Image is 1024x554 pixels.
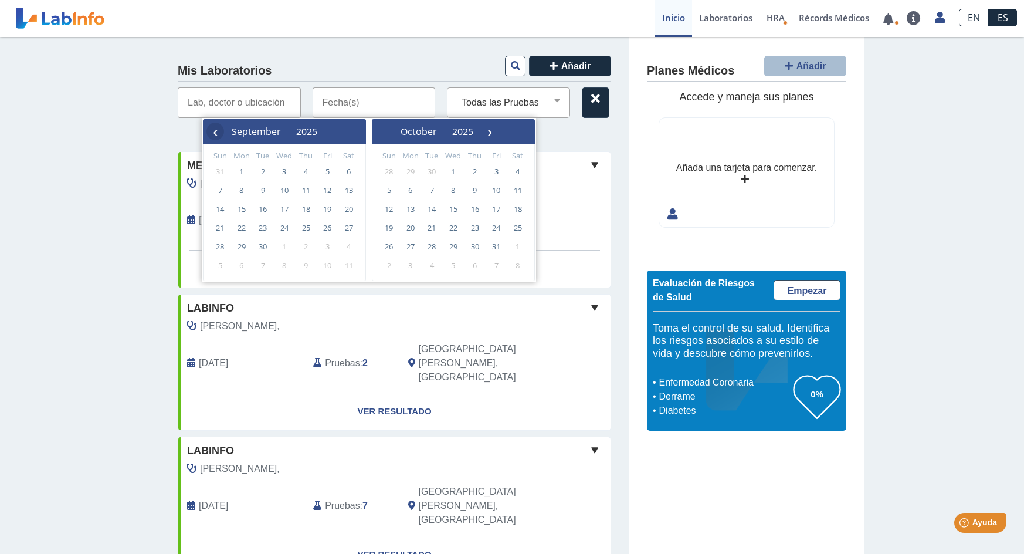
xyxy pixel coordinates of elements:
[178,393,611,430] a: Ver Resultado
[401,200,420,218] span: 13
[297,200,316,218] span: 18
[401,125,437,138] span: October
[379,162,398,181] span: 28
[232,125,281,138] span: September
[304,342,399,384] div: :
[206,123,343,136] bs-datepicker-navigation-view: ​ ​ ​
[767,12,785,23] span: HRA
[318,162,337,181] span: 5
[232,256,251,275] span: 6
[375,123,499,136] bs-datepicker-navigation-view: ​ ​ ​
[466,162,484,181] span: 2
[401,181,420,200] span: 6
[379,218,398,237] span: 19
[679,91,813,103] span: Accede y maneja sus planes
[275,162,294,181] span: 3
[274,150,296,162] th: weekday
[379,181,398,200] span: 5
[199,499,228,513] span: 2021-05-11
[206,123,224,140] span: ‹
[297,237,316,256] span: 2
[508,181,527,200] span: 11
[318,237,337,256] span: 3
[211,181,229,200] span: 7
[340,181,358,200] span: 13
[774,280,840,300] a: Empezar
[289,123,325,140] button: 2025
[444,200,463,218] span: 15
[656,390,794,404] li: Derrame
[232,200,251,218] span: 15
[253,162,272,181] span: 2
[422,181,441,200] span: 7
[318,218,337,237] span: 26
[275,218,294,237] span: 24
[211,237,229,256] span: 28
[487,256,506,275] span: 7
[275,256,294,275] span: 8
[296,125,317,138] span: 2025
[209,150,231,162] th: weekday
[295,150,317,162] th: weekday
[466,200,484,218] span: 16
[253,218,272,237] span: 23
[275,200,294,218] span: 17
[401,218,420,237] span: 20
[275,181,294,200] span: 10
[338,150,360,162] th: weekday
[325,356,360,370] span: Pruebas
[676,161,817,175] div: Añada una tarjeta para comenzar.
[507,150,528,162] th: weekday
[561,61,591,71] span: Añadir
[487,218,506,237] span: 24
[379,256,398,275] span: 2
[200,462,280,476] span: Montanez,
[920,508,1011,541] iframe: Help widget launcher
[187,443,234,459] span: labinfo
[656,404,794,418] li: Diabetes
[400,150,422,162] th: weekday
[444,218,463,237] span: 22
[252,150,274,162] th: weekday
[508,218,527,237] span: 25
[199,356,228,370] span: 2021-08-09
[486,150,507,162] th: weekday
[422,200,441,218] span: 14
[304,485,399,527] div: :
[340,162,358,181] span: 6
[508,200,527,218] span: 18
[253,237,272,256] span: 30
[444,181,463,200] span: 8
[444,162,463,181] span: 1
[317,150,338,162] th: weekday
[508,256,527,275] span: 8
[187,300,234,316] span: labinfo
[466,181,484,200] span: 9
[466,218,484,237] span: 23
[211,162,229,181] span: 31
[419,342,548,384] span: San Juan, PR
[481,123,499,140] span: ›
[202,118,536,282] bs-daterangepicker-container: calendar
[200,319,280,333] span: Montanez,
[224,123,289,140] button: September
[340,218,358,237] span: 27
[401,162,420,181] span: 29
[419,485,548,527] span: San Juan, PR
[362,358,368,368] b: 2
[788,286,827,296] span: Empezar
[318,181,337,200] span: 12
[318,200,337,218] span: 19
[211,218,229,237] span: 21
[487,200,506,218] span: 17
[187,158,356,174] span: Metro Pavia Clinic, Hato Rey
[362,501,368,511] b: 7
[297,181,316,200] span: 11
[452,125,473,138] span: 2025
[959,9,989,26] a: EN
[340,237,358,256] span: 4
[178,64,272,78] h4: Mis Laboratorios
[232,162,251,181] span: 1
[318,256,337,275] span: 10
[200,177,280,191] span: Montanez,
